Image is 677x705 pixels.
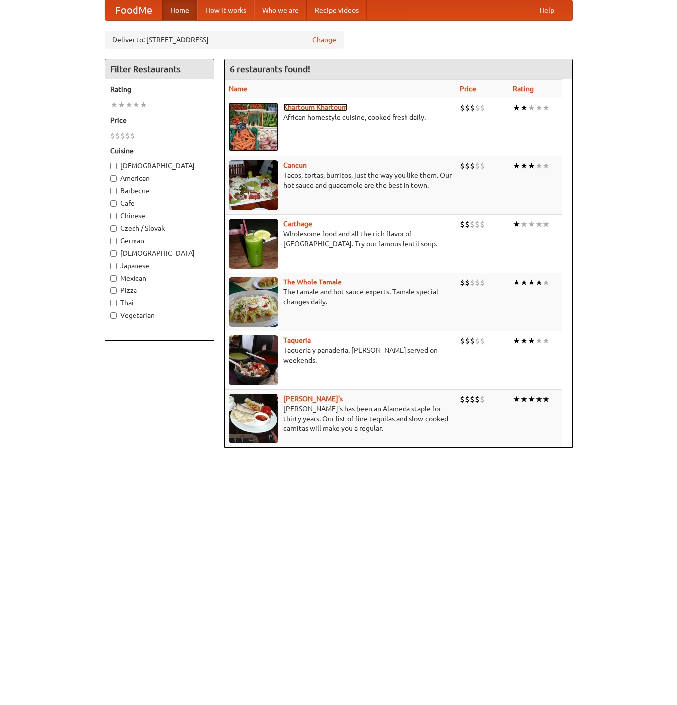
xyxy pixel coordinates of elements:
[535,102,542,113] li: ★
[520,219,528,230] li: ★
[105,59,214,79] h4: Filter Restaurants
[110,225,117,232] input: Czech / Slovak
[460,85,476,93] a: Price
[532,0,562,20] a: Help
[513,277,520,288] li: ★
[480,394,485,405] li: $
[105,0,162,20] a: FoodMe
[475,219,480,230] li: $
[542,335,550,346] li: ★
[110,84,209,94] h5: Rating
[470,277,475,288] li: $
[130,130,135,141] li: $
[110,300,117,306] input: Thai
[110,130,115,141] li: $
[513,102,520,113] li: ★
[229,277,278,327] img: wholetamale.jpg
[229,160,278,210] img: cancun.jpg
[110,163,117,169] input: [DEMOGRAPHIC_DATA]
[513,160,520,171] li: ★
[465,219,470,230] li: $
[110,186,209,196] label: Barbecue
[133,99,140,110] li: ★
[312,35,336,45] a: Change
[535,335,542,346] li: ★
[475,160,480,171] li: $
[528,277,535,288] li: ★
[110,175,117,182] input: American
[513,335,520,346] li: ★
[110,250,117,257] input: [DEMOGRAPHIC_DATA]
[110,99,118,110] li: ★
[513,394,520,405] li: ★
[229,85,247,93] a: Name
[528,219,535,230] li: ★
[465,335,470,346] li: $
[110,223,209,233] label: Czech / Slovak
[229,229,452,249] p: Wholesome food and all the rich flavor of [GEOGRAPHIC_DATA]. Try our famous lentil soup.
[460,160,465,171] li: $
[542,102,550,113] li: ★
[465,394,470,405] li: $
[542,394,550,405] li: ★
[110,161,209,171] label: [DEMOGRAPHIC_DATA]
[480,335,485,346] li: $
[229,394,278,443] img: pedros.jpg
[470,102,475,113] li: $
[465,277,470,288] li: $
[542,277,550,288] li: ★
[110,310,209,320] label: Vegetarian
[528,335,535,346] li: ★
[513,219,520,230] li: ★
[110,188,117,194] input: Barbecue
[229,102,278,152] img: khartoum.jpg
[535,160,542,171] li: ★
[110,115,209,125] h5: Price
[520,102,528,113] li: ★
[283,336,311,344] b: Taqueria
[520,394,528,405] li: ★
[283,161,307,169] a: Cancun
[460,102,465,113] li: $
[110,200,117,207] input: Cafe
[110,213,117,219] input: Chinese
[125,130,130,141] li: $
[110,261,209,271] label: Japanese
[480,102,485,113] li: $
[120,130,125,141] li: $
[140,99,147,110] li: ★
[460,335,465,346] li: $
[528,160,535,171] li: ★
[229,345,452,365] p: Taqueria y panaderia. [PERSON_NAME] served on weekends.
[480,219,485,230] li: $
[229,219,278,269] img: carthage.jpg
[110,273,209,283] label: Mexican
[465,160,470,171] li: $
[475,102,480,113] li: $
[110,173,209,183] label: American
[254,0,307,20] a: Who we are
[283,395,343,403] a: [PERSON_NAME]'s
[283,278,342,286] a: The Whole Tamale
[475,335,480,346] li: $
[230,64,310,74] ng-pluralize: 6 restaurants found!
[110,236,209,246] label: German
[229,170,452,190] p: Tacos, tortas, burritos, just the way you like them. Our hot sauce and guacamole are the best in ...
[520,160,528,171] li: ★
[535,277,542,288] li: ★
[470,160,475,171] li: $
[480,277,485,288] li: $
[465,102,470,113] li: $
[480,160,485,171] li: $
[460,277,465,288] li: $
[475,277,480,288] li: $
[125,99,133,110] li: ★
[110,263,117,269] input: Japanese
[535,219,542,230] li: ★
[307,0,367,20] a: Recipe videos
[283,220,312,228] a: Carthage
